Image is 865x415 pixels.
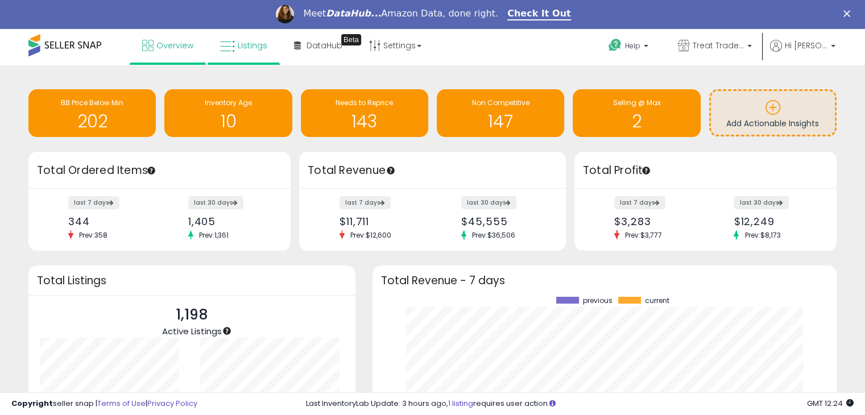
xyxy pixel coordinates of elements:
div: seller snap | | [11,399,197,409]
div: $3,283 [614,215,697,227]
a: Hi [PERSON_NAME] [770,40,835,65]
a: Inventory Age 10 [164,89,292,137]
span: previous [583,297,612,305]
span: Prev: $12,600 [345,230,397,240]
span: Prev: 1,361 [193,230,234,240]
span: Selling @ Max [612,98,660,107]
h3: Total Listings [37,276,347,285]
div: Last InventoryLab Update: 3 hours ago, requires user action. [306,399,854,409]
span: Active Listings [162,325,222,337]
div: Tooltip anchor [341,34,361,45]
a: Help [599,30,660,65]
span: DataHub [307,40,342,51]
h3: Total Profit [583,163,828,179]
div: Meet Amazon Data, done right. [303,8,498,19]
a: DataHub [285,28,351,63]
h1: 143 [307,112,423,131]
div: 344 [68,215,151,227]
a: Terms of Use [97,398,146,409]
span: current [645,297,669,305]
div: Tooltip anchor [641,165,651,176]
h1: 147 [442,112,558,131]
a: Check It Out [507,8,571,20]
span: Treat Traders [693,40,744,51]
span: Hi [PERSON_NAME] [785,40,827,51]
i: Click here to read more about un-synced listings. [549,400,556,407]
a: Non Competitive 147 [437,89,564,137]
p: 1,198 [162,304,222,326]
span: Needs to Reprice [336,98,393,107]
a: Overview [134,28,202,63]
span: Inventory Age [205,98,252,107]
span: Prev: $36,506 [466,230,521,240]
h1: 202 [34,112,150,131]
a: BB Price Below Min 202 [28,89,156,137]
div: Close [843,10,855,17]
a: Privacy Policy [147,398,197,409]
label: last 30 days [461,196,516,209]
i: DataHub... [326,8,381,19]
span: Overview [156,40,193,51]
a: 1 listing [448,398,473,409]
label: last 7 days [68,196,119,209]
span: Help [625,41,640,51]
img: Profile image for Georgie [276,5,294,23]
h3: Total Revenue [308,163,557,179]
div: Tooltip anchor [146,165,156,176]
span: Listings [238,40,267,51]
span: BB Price Below Min [61,98,123,107]
h1: 2 [578,112,694,131]
div: 1,405 [188,215,271,227]
label: last 30 days [188,196,243,209]
label: last 7 days [340,196,391,209]
h3: Total Revenue - 7 days [381,276,828,285]
strong: Copyright [11,398,53,409]
a: Listings [212,28,276,63]
h1: 10 [170,112,286,131]
a: Add Actionable Insights [711,91,835,135]
span: Non Competitive [472,98,529,107]
h3: Total Ordered Items [37,163,282,179]
div: Tooltip anchor [222,326,232,336]
div: Tooltip anchor [386,165,396,176]
i: Get Help [608,38,622,52]
label: last 30 days [734,196,789,209]
span: Prev: 358 [73,230,113,240]
label: last 7 days [614,196,665,209]
a: Treat Traders [669,28,760,65]
div: $11,711 [340,215,424,227]
a: Selling @ Max 2 [573,89,700,137]
a: Needs to Reprice 143 [301,89,428,137]
span: Prev: $3,777 [619,230,668,240]
div: $12,249 [734,215,816,227]
span: 2025-09-10 12:24 GMT [807,398,854,409]
span: Add Actionable Insights [726,118,819,129]
a: Settings [361,28,430,63]
div: $45,555 [461,215,546,227]
span: Prev: $8,173 [739,230,786,240]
